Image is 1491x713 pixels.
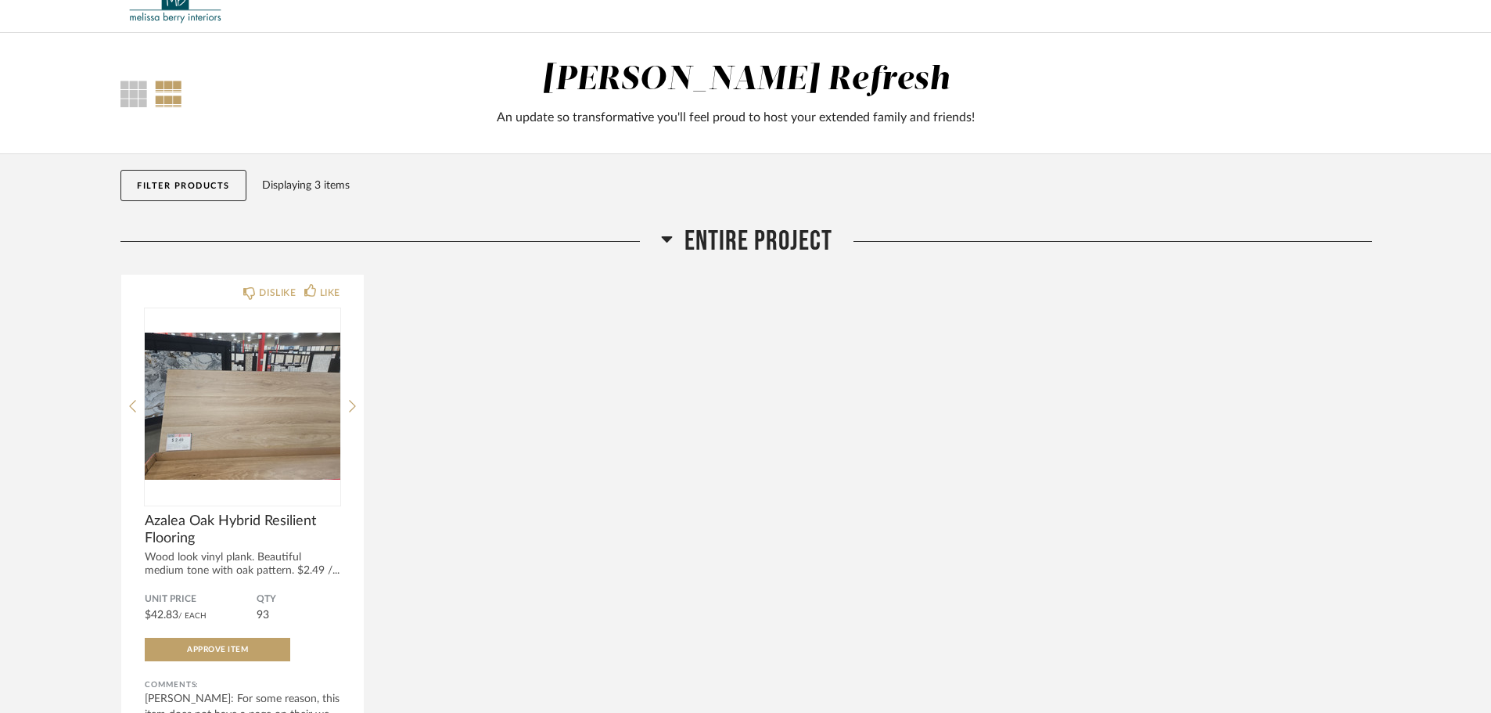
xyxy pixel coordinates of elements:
span: Unit Price [145,593,257,606]
div: LIKE [320,285,340,301]
button: Approve Item [145,638,290,661]
img: undefined [145,308,340,504]
div: DISLIKE [259,285,296,301]
span: Approve Item [187,646,248,654]
span: 93 [257,610,269,621]
span: $42.83 [145,610,178,621]
span: Azalea Oak Hybrid Resilient Flooring [145,513,340,547]
div: An update so transformative you'll feel proud to host your extended family and friends! [333,108,1138,127]
span: Entire Project [684,225,832,258]
div: Displaying 3 items [262,177,1365,194]
span: / Each [178,612,207,620]
div: Wood look vinyl plank. Beautiful medium tone with oak pattern. $2.49 /... [145,551,340,578]
div: Comments: [145,677,340,693]
span: QTY [257,593,340,606]
button: Filter Products [120,170,246,201]
div: [PERSON_NAME] Refresh [542,63,950,96]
